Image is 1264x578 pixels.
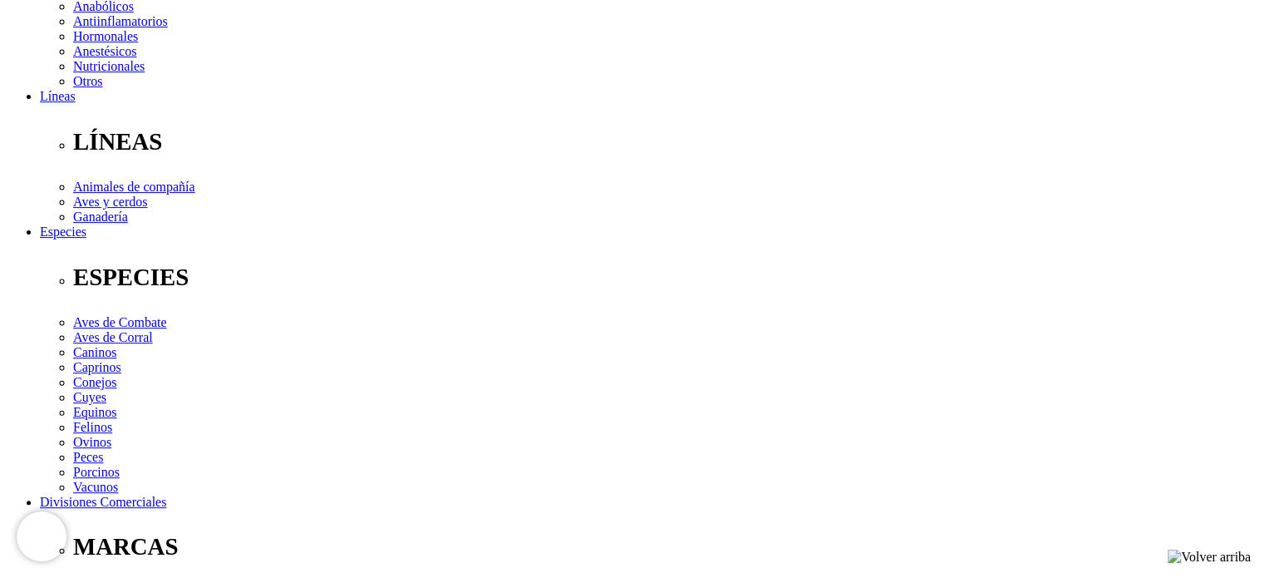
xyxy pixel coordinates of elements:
[73,405,116,419] a: Equinos
[73,360,121,374] a: Caprinos
[73,375,116,389] a: Conejos
[73,480,118,494] a: Vacunos
[73,44,136,58] a: Anestésicos
[40,225,86,239] a: Especies
[73,435,111,449] a: Ovinos
[17,511,66,561] iframe: Brevo live chat
[73,180,195,194] a: Animales de compañía
[73,420,112,434] a: Felinos
[73,128,1257,156] p: LÍNEAS
[73,450,103,464] a: Peces
[73,74,103,88] a: Otros
[73,29,138,43] a: Hormonales
[1168,550,1251,565] img: Volver arriba
[73,330,153,344] a: Aves de Corral
[73,345,116,359] a: Caninos
[40,495,166,509] a: Divisiones Comerciales
[73,14,168,28] a: Antiinflamatorios
[40,89,76,103] a: Líneas
[73,210,128,224] a: Ganadería
[73,533,1257,561] p: MARCAS
[73,59,145,73] a: Nutricionales
[73,264,1257,291] p: ESPECIES
[73,465,120,479] a: Porcinos
[73,195,147,209] a: Aves y cerdos
[73,315,167,329] a: Aves de Combate
[73,390,106,404] a: Cuyes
